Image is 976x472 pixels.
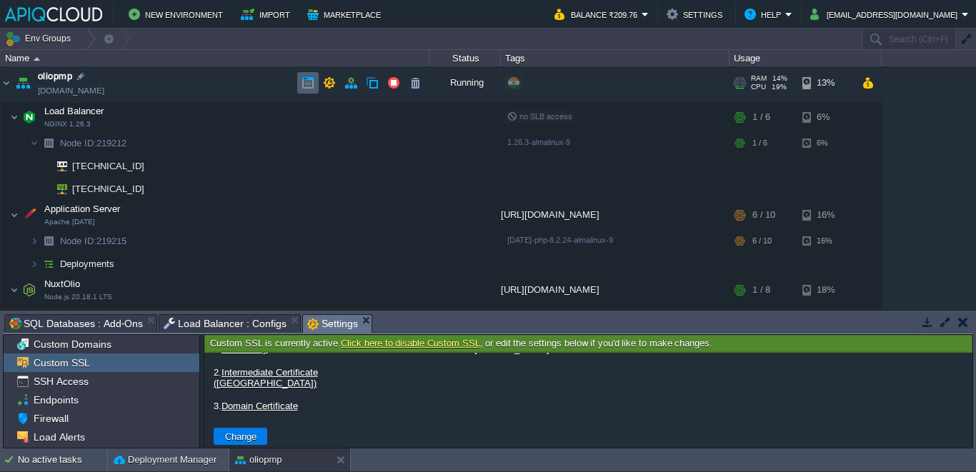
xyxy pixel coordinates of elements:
img: AMDAwAAAACH5BAEAAAAALAAAAAABAAEAAAICRAEAOw== [30,230,39,252]
img: AMDAwAAAACH5BAEAAAAALAAAAAABAAEAAAICRAEAOw== [47,155,67,177]
span: 219212 [59,137,129,149]
a: Deployments [59,258,116,270]
label: 2. [211,363,404,392]
button: Import [241,6,294,23]
div: No active tasks [18,448,107,471]
div: Tags [502,50,729,66]
a: Domain Certificate [221,401,298,411]
button: [EMAIL_ADDRESS][DOMAIN_NAME] [810,6,962,23]
span: NGINX 1.26.3 [44,120,91,129]
a: NuxtOlioNode.js 20.18.1 LTS [43,278,82,289]
div: 16% [802,230,849,252]
img: AMDAwAAAACH5BAEAAAAALAAAAAABAAEAAAICRAEAOw== [39,132,59,154]
div: 1 / 6 [752,103,770,131]
button: oliopmp [235,453,282,467]
div: 16% [802,201,849,229]
label: 3. [211,397,404,415]
img: AMDAwAAAACH5BAEAAAAALAAAAAABAAEAAAICRAEAOw== [10,201,19,229]
button: Balance ₹209.76 [554,6,642,23]
img: AMDAwAAAACH5BAEAAAAALAAAAAABAAEAAAICRAEAOw== [19,103,39,131]
span: 14% [772,74,787,83]
a: Custom SSL [31,356,92,369]
span: [TECHNICAL_ID] [71,155,146,177]
a: Custom Domains [31,338,114,351]
button: Marketplace [307,6,385,23]
button: Change [221,430,261,443]
div: 6 / 10 [752,201,775,229]
span: RAM [751,74,767,83]
div: Running [429,64,501,102]
a: SSH Access [31,375,91,388]
span: 19% [772,83,787,91]
button: Settings [667,6,727,23]
a: Firewall [31,412,71,425]
div: 6% [802,132,849,154]
span: [DATE]-php-8.2.24-almalinux-9 [507,236,613,244]
span: 1.26.3-almalinux-9 [507,138,570,146]
img: AMDAwAAAACH5BAEAAAAALAAAAAABAAEAAAICRAEAOw== [30,305,39,327]
img: AMDAwAAAACH5BAEAAAAALAAAAAABAAEAAAICRAEAOw== [13,64,33,102]
a: [DOMAIN_NAME] [38,84,104,98]
a: Node ID:219215 [59,235,129,247]
a: Application ServerApache [DATE] [43,204,122,214]
div: 6% [802,103,849,131]
span: SQL Databases : Add-Ons [9,315,143,332]
a: Intermediate Certificate ([GEOGRAPHIC_DATA]) [214,367,318,388]
a: Endpoints [31,393,81,406]
span: NuxtOlio [43,278,82,290]
a: [TECHNICAL_ID] [71,161,146,171]
div: 18% [802,276,849,304]
img: AMDAwAAAACH5BAEAAAAALAAAAAABAAEAAAICRAEAOw== [1,64,12,102]
button: Env Groups [5,29,76,49]
img: AMDAwAAAACH5BAEAAAAALAAAAAABAAEAAAICRAEAOw== [39,253,59,275]
div: 6 / 10 [752,230,772,252]
span: Settings [307,315,358,333]
div: 18% [802,305,849,327]
a: oliopmp [38,69,72,84]
img: AMDAwAAAACH5BAEAAAAALAAAAAABAAEAAAICRAEAOw== [39,230,59,252]
img: APIQCloud [5,7,102,21]
button: New Environment [129,6,227,23]
span: Node ID: [60,236,96,246]
img: AMDAwAAAACH5BAEAAAAALAAAAAABAAEAAAICRAEAOw== [34,57,40,61]
span: Load Balancer [43,105,106,117]
span: Node.js 20.18.1 LTS [44,293,112,301]
div: 1 / 8 [752,305,767,327]
img: AMDAwAAAACH5BAEAAAAALAAAAAABAAEAAAICRAEAOw== [39,305,59,327]
span: Apache [DATE] [44,218,95,226]
div: Name [1,50,429,66]
a: Load BalancerNGINX 1.26.3 [43,106,106,116]
span: no SLB access [507,112,572,121]
span: 219215 [59,235,129,247]
button: Deployment Manager [114,453,216,467]
span: Load Balancer : Configs [164,315,287,332]
a: Node ID:219212 [59,137,129,149]
a: Load Alerts [31,431,87,443]
button: Help [745,6,785,23]
span: CPU [751,83,766,91]
span: Node ID: [60,138,96,149]
img: AMDAwAAAACH5BAEAAAAALAAAAAABAAEAAAICRAEAOw== [47,178,67,200]
img: AMDAwAAAACH5BAEAAAAALAAAAAABAAEAAAICRAEAOw== [10,103,19,131]
div: Usage [730,50,881,66]
a: [TECHNICAL_ID] [71,184,146,194]
div: 13% [802,64,849,102]
img: AMDAwAAAACH5BAEAAAAALAAAAAABAAEAAAICRAEAOw== [30,253,39,275]
div: Status [430,50,500,66]
div: 1 / 8 [752,276,770,304]
div: Custom SSL is currently active. , or edit the settings below if you'd like to make changes. [204,335,972,353]
span: Application Server [43,203,122,215]
span: [TECHNICAL_ID] [71,178,146,200]
img: AMDAwAAAACH5BAEAAAAALAAAAAABAAEAAAICRAEAOw== [30,132,39,154]
div: [URL][DOMAIN_NAME] [501,276,729,304]
img: AMDAwAAAACH5BAEAAAAALAAAAAABAAEAAAICRAEAOw== [19,276,39,304]
img: AMDAwAAAACH5BAEAAAAALAAAAAABAAEAAAICRAEAOw== [10,276,19,304]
